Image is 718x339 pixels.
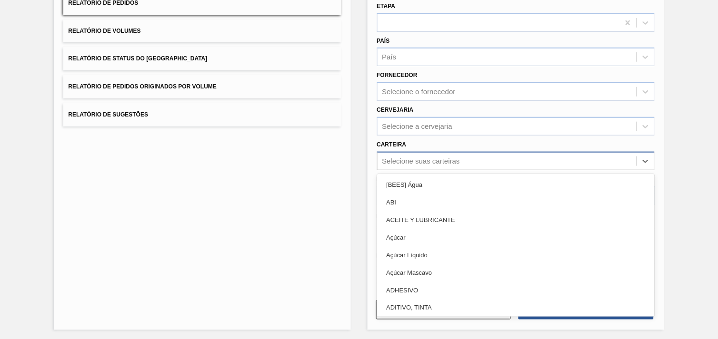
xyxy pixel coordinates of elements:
span: Relatório de Pedidos Originados por Volume [68,83,217,90]
div: ACEITE Y LUBRICANTE [377,211,655,229]
button: Relatório de Pedidos Originados por Volume [63,75,341,98]
div: ADITIVO, TINTA [377,299,655,317]
label: País [377,38,390,44]
div: Selecione o fornecedor [382,88,456,96]
div: ADHESIVO [377,281,655,299]
label: Etapa [377,3,396,10]
label: Fornecedor [377,72,418,78]
span: Relatório de Volumes [68,28,140,34]
div: [BEES] Água [377,176,655,194]
div: Selecione a cervejaria [382,122,453,130]
button: Relatório de Volumes [63,19,341,43]
button: Relatório de Sugestões [63,103,341,126]
div: ABI [377,194,655,211]
button: Limpar [376,300,511,320]
div: Açúcar Líquido [377,246,655,264]
label: Carteira [377,141,407,148]
div: País [382,53,397,61]
div: Açúcar Mascavo [377,264,655,281]
span: Relatório de Status do [GEOGRAPHIC_DATA] [68,55,207,62]
span: Relatório de Sugestões [68,111,148,118]
div: Selecione suas carteiras [382,157,460,165]
div: Açúcar [377,229,655,246]
label: Cervejaria [377,107,414,113]
button: Relatório de Status do [GEOGRAPHIC_DATA] [63,47,341,70]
